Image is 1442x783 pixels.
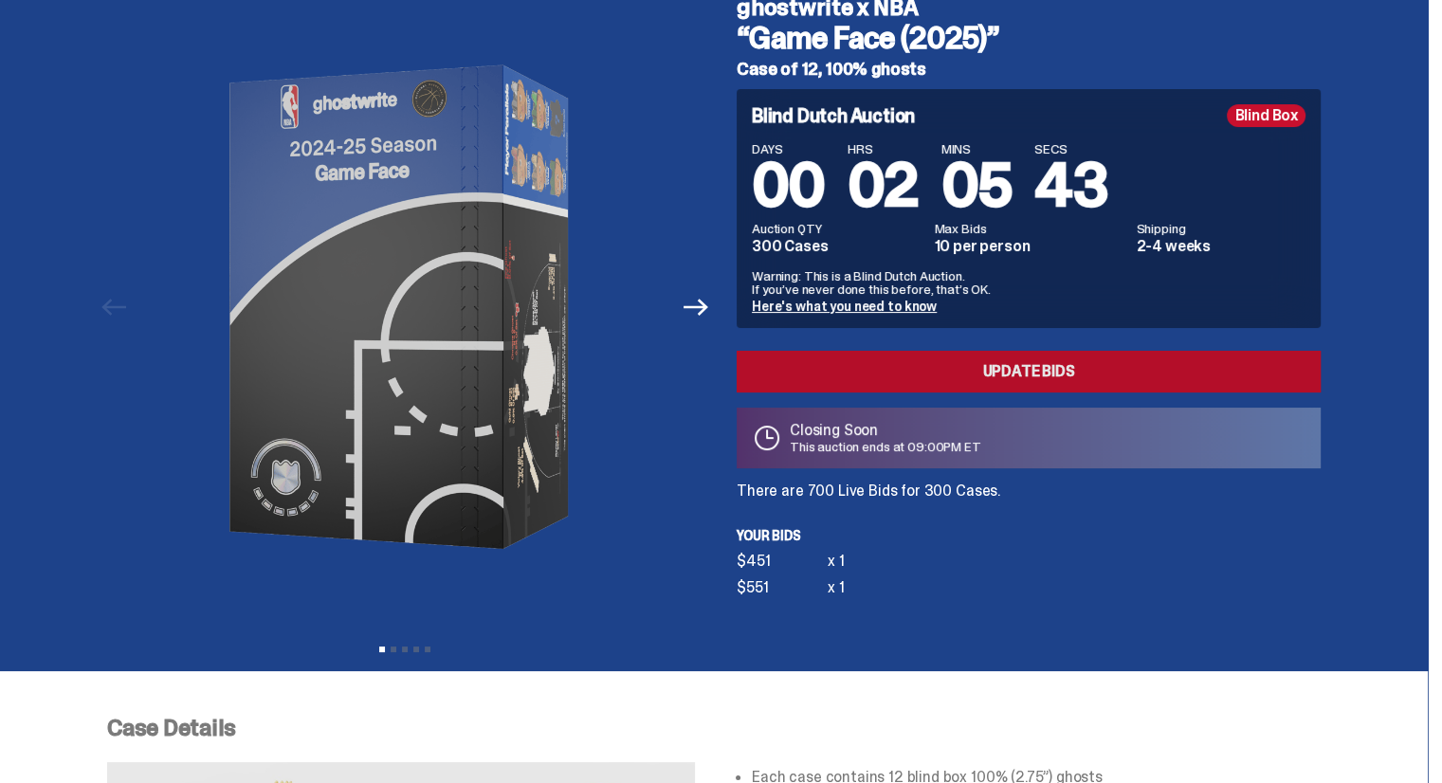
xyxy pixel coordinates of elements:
[737,351,1321,392] a: Update Bids
[737,554,828,569] div: $451
[413,646,419,652] button: View slide 4
[379,646,385,652] button: View slide 1
[935,222,1125,235] dt: Max Bids
[848,146,919,225] span: 02
[828,580,845,595] div: x 1
[941,146,1013,225] span: 05
[675,286,717,328] button: Next
[848,142,919,155] span: HRS
[737,483,1321,499] p: There are 700 Live Bids for 300 Cases.
[752,298,937,315] a: Here's what you need to know
[1034,142,1107,155] span: SECS
[737,529,1321,542] p: Your bids
[828,554,845,569] div: x 1
[737,61,1321,78] h5: Case of 12, 100% ghosts
[790,440,981,453] p: This auction ends at 09:00PM ET
[402,646,408,652] button: View slide 3
[752,269,1305,296] p: Warning: This is a Blind Dutch Auction. If you’ve never done this before, that’s OK.
[752,239,923,254] dd: 300 Cases
[752,142,825,155] span: DAYS
[391,646,396,652] button: View slide 2
[935,239,1125,254] dd: 10 per person
[737,580,828,595] div: $551
[941,142,1013,155] span: MINS
[752,146,825,225] span: 00
[1227,104,1305,127] div: Blind Box
[1034,146,1107,225] span: 43
[737,23,1321,53] h3: “Game Face (2025)”
[425,646,430,652] button: View slide 5
[752,106,915,125] h4: Blind Dutch Auction
[1136,222,1305,235] dt: Shipping
[1136,239,1305,254] dd: 2-4 weeks
[752,222,923,235] dt: Auction QTY
[790,423,981,438] p: Closing Soon
[107,717,1321,739] p: Case Details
